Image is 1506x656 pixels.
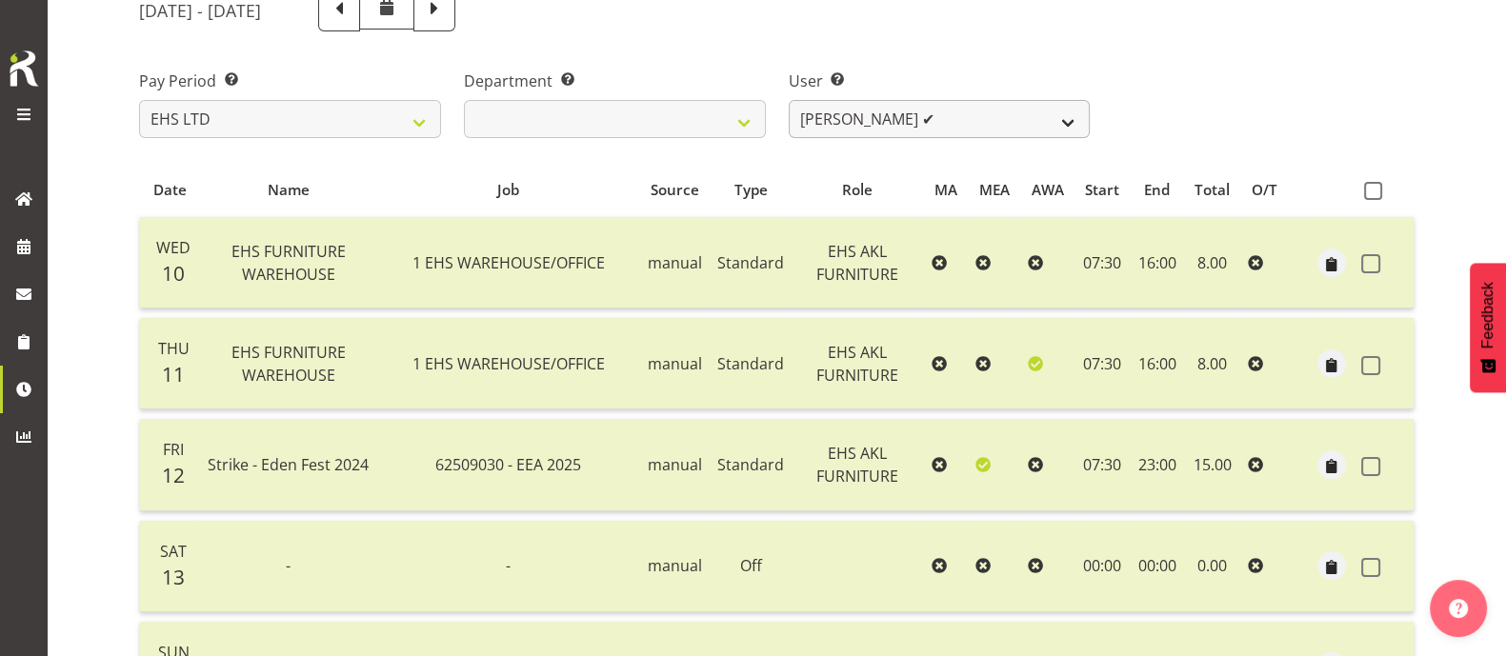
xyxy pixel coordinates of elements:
[648,353,702,374] span: manual
[1074,419,1131,510] td: 07:30
[231,342,346,386] span: EHS FURNITURE WAREHOUSE
[734,179,768,201] span: Type
[156,237,191,258] span: Wed
[816,342,898,386] span: EHS AKL FURNITURE
[1184,217,1241,308] td: 8.00
[5,48,43,89] img: Rosterit icon logo
[1074,217,1131,308] td: 07:30
[1449,599,1468,618] img: help-xxl-2.png
[153,179,187,201] span: Date
[162,462,185,488] span: 12
[1031,179,1063,201] span: AWA
[1131,318,1184,409] td: 16:00
[1131,217,1184,308] td: 16:00
[435,454,581,475] span: 62509030 - EEA 2025
[1184,318,1241,409] td: 8.00
[789,70,1091,92] label: User
[208,454,369,475] span: Strike - Eden Fest 2024
[162,361,185,388] span: 11
[286,555,291,576] span: -
[268,179,310,201] span: Name
[1074,318,1131,409] td: 07:30
[648,454,702,475] span: manual
[1131,521,1184,612] td: 00:00
[1144,179,1170,201] span: End
[162,260,185,287] span: 10
[816,443,898,487] span: EHS AKL FURNITURE
[412,252,605,273] span: 1 EHS WAREHOUSE/OFFICE
[710,419,792,510] td: Standard
[497,179,519,201] span: Job
[231,241,346,285] span: EHS FURNITURE WAREHOUSE
[648,252,702,273] span: manual
[158,338,190,359] span: Thu
[710,217,792,308] td: Standard
[1184,419,1241,510] td: 15.00
[710,318,792,409] td: Standard
[160,541,187,562] span: Sat
[1479,282,1496,348] span: Feedback
[1252,179,1277,201] span: O/T
[1074,521,1131,612] td: 00:00
[1195,179,1230,201] span: Total
[651,179,699,201] span: Source
[979,179,1010,201] span: MEA
[506,555,511,576] span: -
[1085,179,1119,201] span: Start
[163,439,184,460] span: Fri
[1470,263,1506,392] button: Feedback - Show survey
[139,70,441,92] label: Pay Period
[464,70,766,92] label: Department
[1184,521,1241,612] td: 0.00
[1131,419,1184,510] td: 23:00
[816,241,898,285] span: EHS AKL FURNITURE
[934,179,957,201] span: MA
[710,521,792,612] td: Off
[162,564,185,590] span: 13
[842,179,873,201] span: Role
[648,555,702,576] span: manual
[412,353,605,374] span: 1 EHS WAREHOUSE/OFFICE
